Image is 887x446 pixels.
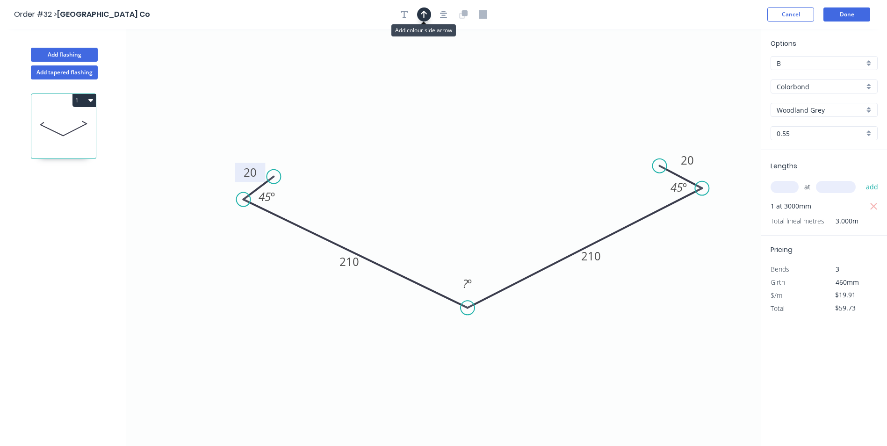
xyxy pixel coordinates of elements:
[861,179,883,195] button: add
[777,105,864,115] input: Colour
[31,48,98,62] button: Add flashing
[836,278,859,287] span: 460mm
[72,94,96,107] button: 1
[836,265,839,273] span: 3
[777,82,864,92] input: Material
[767,7,814,22] button: Cancel
[468,276,472,291] tspan: º
[57,9,150,20] span: [GEOGRAPHIC_DATA] Co
[823,7,870,22] button: Done
[771,215,824,228] span: Total lineal metres
[259,189,271,204] tspan: 45
[683,180,687,195] tspan: º
[671,180,683,195] tspan: 45
[771,161,797,171] span: Lengths
[681,152,694,168] tspan: 20
[771,291,782,300] span: $/m
[581,248,601,264] tspan: 210
[777,58,864,68] input: Price level
[804,180,810,194] span: at
[771,200,811,213] span: 1 at 3000mm
[31,65,98,79] button: Add tapered flashing
[126,29,761,446] svg: 0
[771,245,793,254] span: Pricing
[391,24,456,36] div: Add colour side arrow
[14,9,57,20] span: Order #32 >
[271,189,275,204] tspan: º
[339,254,359,269] tspan: 210
[463,276,468,291] tspan: ?
[771,39,796,48] span: Options
[771,304,785,313] span: Total
[771,278,785,287] span: Girth
[771,265,789,273] span: Bends
[244,165,257,180] tspan: 20
[824,215,858,228] span: 3.000m
[777,129,864,138] input: Thickness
